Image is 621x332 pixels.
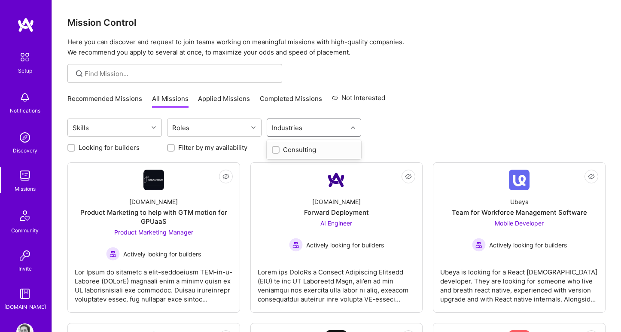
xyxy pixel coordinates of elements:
[312,197,361,206] div: [DOMAIN_NAME]
[332,93,385,108] a: Not Interested
[170,122,192,134] div: Roles
[75,170,233,305] a: Company Logo[DOMAIN_NAME]Product Marketing to help with GTM motion for GPUaaSProduct Marketing Ma...
[129,197,178,206] div: [DOMAIN_NAME]
[13,146,37,155] div: Discovery
[74,69,84,79] i: icon SearchGrey
[114,228,193,236] span: Product Marketing Manager
[152,94,189,108] a: All Missions
[472,238,486,252] img: Actively looking for builders
[17,17,34,33] img: logo
[16,48,34,66] img: setup
[4,302,46,311] div: [DOMAIN_NAME]
[75,208,233,226] div: Product Marketing to help with GTM motion for GPUaaS
[272,145,356,154] div: Consulting
[16,89,33,106] img: bell
[75,261,233,304] div: Lor Ipsum do sitametc a elit-seddoeiusm TEM-in-u-Laboree (DOLorE) magnaali enim a minimv quisn ex...
[106,247,120,261] img: Actively looking for builders
[320,219,352,227] span: AI Engineer
[510,197,529,206] div: Ubeya
[18,264,32,273] div: Invite
[67,17,606,28] h3: Mission Control
[16,129,33,146] img: discovery
[67,94,142,108] a: Recommended Missions
[440,170,598,305] a: Company LogoUbeyaTeam for Workforce Management SoftwareMobile Developer Actively looking for buil...
[16,247,33,264] img: Invite
[326,170,347,190] img: Company Logo
[509,170,530,190] img: Company Logo
[304,208,369,217] div: Forward Deployment
[405,173,412,180] i: icon EyeClosed
[10,106,40,115] div: Notifications
[79,143,140,152] label: Looking for builders
[495,219,544,227] span: Mobile Developer
[260,94,322,108] a: Completed Missions
[198,94,250,108] a: Applied Missions
[70,122,91,134] div: Skills
[16,167,33,184] img: teamwork
[11,226,39,235] div: Community
[178,143,247,152] label: Filter by my availability
[143,170,164,190] img: Company Logo
[15,184,36,193] div: Missions
[306,241,384,250] span: Actively looking for builders
[152,125,156,130] i: icon Chevron
[351,125,355,130] i: icon Chevron
[258,170,416,305] a: Company Logo[DOMAIN_NAME]Forward DeploymentAI Engineer Actively looking for buildersActively look...
[588,173,595,180] i: icon EyeClosed
[251,125,256,130] i: icon Chevron
[440,261,598,304] div: Ubeya is looking for a React [DEMOGRAPHIC_DATA] developer. They are looking for someone who live ...
[270,122,304,134] div: Industries
[289,238,303,252] img: Actively looking for builders
[452,208,587,217] div: Team for Workforce Management Software
[67,37,606,58] p: Here you can discover and request to join teams working on meaningful missions with high-quality ...
[85,69,276,78] input: Find Mission...
[16,285,33,302] img: guide book
[18,66,32,75] div: Setup
[222,173,229,180] i: icon EyeClosed
[258,261,416,304] div: Lorem ips DoloRs a Consect Adipiscing Elitsedd (EIU) te inc UT Laboreetd Magn, ali’en ad min veni...
[15,205,35,226] img: Community
[123,250,201,259] span: Actively looking for builders
[489,241,567,250] span: Actively looking for builders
